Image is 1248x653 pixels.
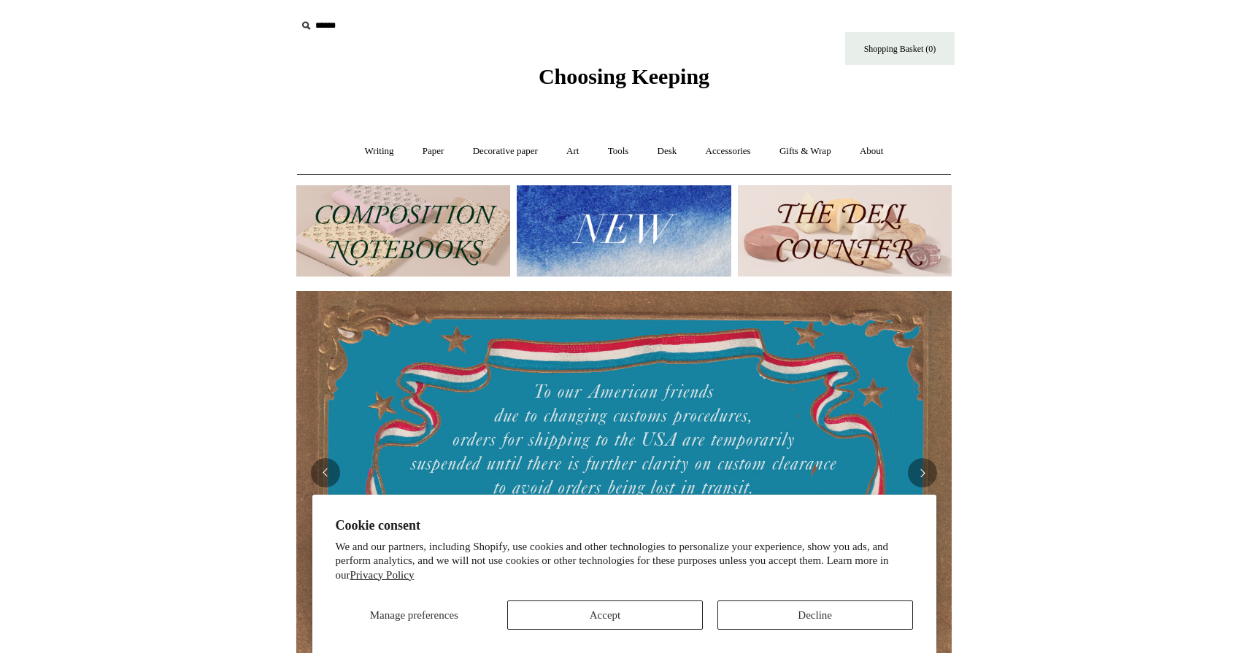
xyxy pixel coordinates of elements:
[460,132,551,171] a: Decorative paper
[296,185,510,277] img: 202302 Composition ledgers.jpg__PID:69722ee6-fa44-49dd-a067-31375e5d54ec
[693,132,764,171] a: Accessories
[595,132,642,171] a: Tools
[738,185,952,277] img: The Deli Counter
[409,132,458,171] a: Paper
[336,540,913,583] p: We and our partners, including Shopify, use cookies and other technologies to personalize your ex...
[517,185,731,277] img: New.jpg__PID:f73bdf93-380a-4a35-bcfe-7823039498e1
[336,518,913,533] h2: Cookie consent
[539,64,709,88] span: Choosing Keeping
[766,132,844,171] a: Gifts & Wrap
[350,569,415,581] a: Privacy Policy
[553,132,592,171] a: Art
[507,600,703,630] button: Accept
[335,600,493,630] button: Manage preferences
[717,600,913,630] button: Decline
[847,132,897,171] a: About
[370,609,458,621] span: Manage preferences
[311,458,340,487] button: Previous
[352,132,407,171] a: Writing
[908,458,937,487] button: Next
[539,76,709,86] a: Choosing Keeping
[845,32,955,65] a: Shopping Basket (0)
[644,132,690,171] a: Desk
